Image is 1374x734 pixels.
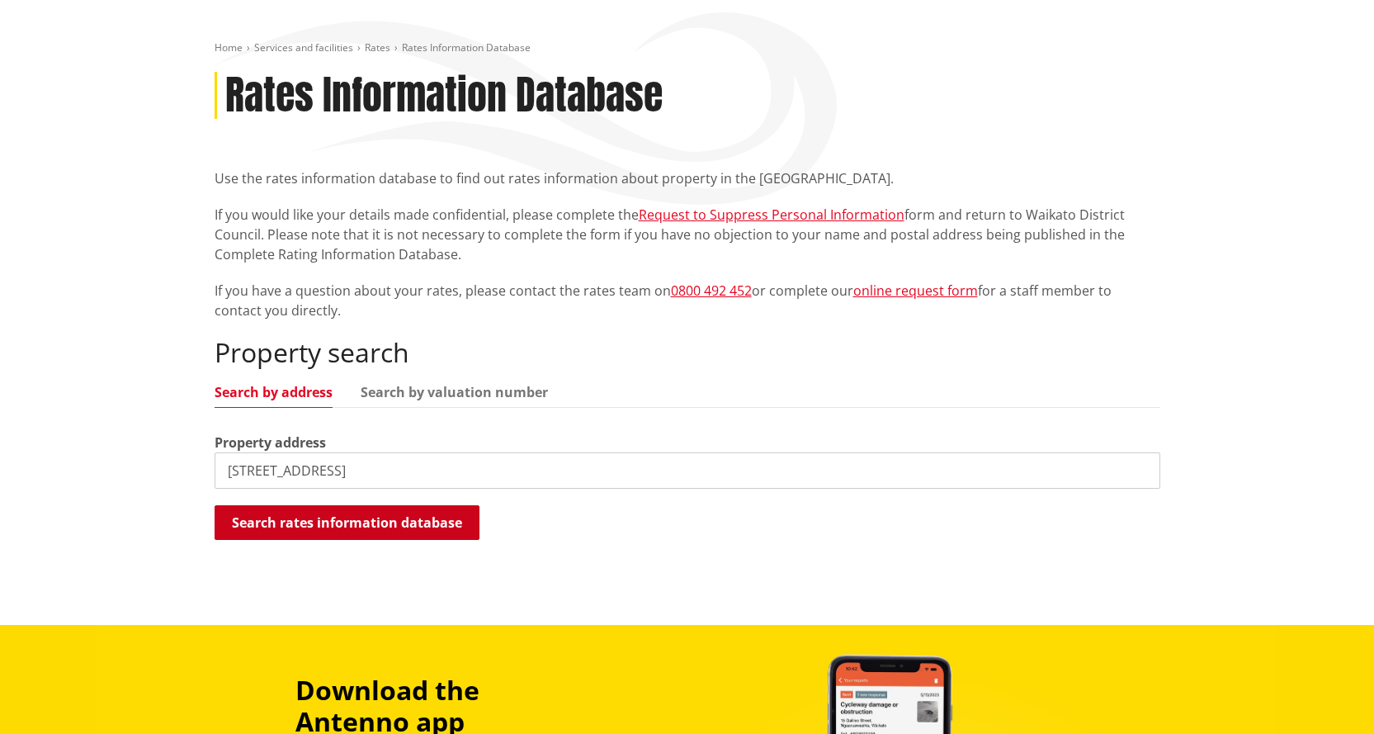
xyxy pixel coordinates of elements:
h1: Rates Information Database [225,72,663,120]
h2: Property search [215,337,1160,368]
a: Search by address [215,386,333,399]
label: Property address [215,433,326,452]
p: Use the rates information database to find out rates information about property in the [GEOGRAPHI... [215,168,1160,188]
button: Search rates information database [215,505,479,540]
p: If you have a question about your rates, please contact the rates team on or complete our for a s... [215,281,1160,320]
iframe: Messenger Launcher [1298,665,1357,724]
a: 0800 492 452 [671,282,752,300]
input: e.g. Duke Street NGARUAWAHIA [215,452,1160,489]
span: Rates Information Database [402,40,531,54]
a: Services and facilities [254,40,353,54]
nav: breadcrumb [215,41,1160,55]
a: online request form [853,282,978,300]
a: Request to Suppress Personal Information [639,206,904,224]
a: Search by valuation number [361,386,548,399]
a: Rates [365,40,390,54]
p: If you would like your details made confidential, please complete the form and return to Waikato ... [215,205,1160,264]
a: Home [215,40,243,54]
